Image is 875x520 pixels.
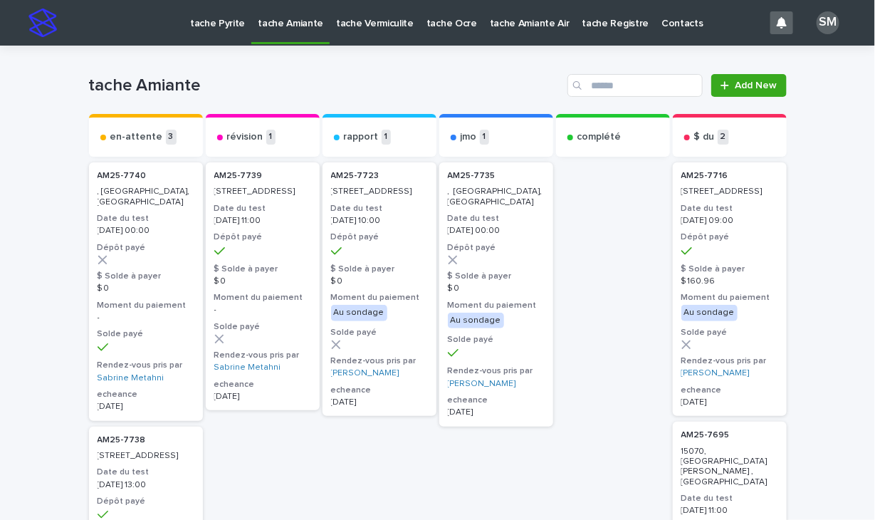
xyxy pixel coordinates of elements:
[681,447,778,488] p: 15070, [GEOGRAPHIC_DATA][PERSON_NAME] , [GEOGRAPHIC_DATA]
[323,162,436,416] a: AM25-7723 [STREET_ADDRESS]Date du test[DATE] 10:00Dépôt payé$ Solde à payer$ 0Moment du paiementA...
[448,187,545,207] p: , [GEOGRAPHIC_DATA], [GEOGRAPHIC_DATA]
[214,379,311,390] h3: echeance
[448,171,545,181] p: AM25-7735
[98,389,194,400] h3: echeance
[681,355,778,367] h3: Rendez-vous pris par
[98,402,194,412] p: [DATE]
[448,395,545,406] h3: echeance
[166,130,177,145] p: 3
[214,264,311,275] h3: $ Solde à payer
[214,232,311,243] h3: Dépôt payé
[98,313,194,323] p: -
[110,131,163,143] p: en-attente
[673,162,787,416] a: AM25-7716 [STREET_ADDRESS]Date du test[DATE] 09:00Dépôt payé$ Solde à payer$ 160.96Moment du paie...
[448,213,545,224] h3: Date du test
[681,171,778,181] p: AM25-7716
[681,397,778,407] p: [DATE]
[214,321,311,333] h3: Solde payé
[331,385,428,396] h3: echeance
[681,305,738,321] div: Au sondage
[577,131,622,143] p: complété
[98,226,194,236] p: [DATE] 00:00
[448,407,545,417] p: [DATE]
[681,187,778,197] p: [STREET_ADDRESS]
[331,327,428,338] h3: Solde payé
[711,74,786,97] a: Add New
[98,373,164,383] a: Sabrine Metahni
[448,284,545,293] p: $ 0
[214,350,311,361] h3: Rendez-vous pris par
[681,264,778,275] h3: $ Solde à payer
[266,130,276,145] p: 1
[89,162,203,421] a: AM25-7740 , [GEOGRAPHIC_DATA], [GEOGRAPHIC_DATA]Date du test[DATE] 00:00Dépôt payé$ Solde à payer...
[681,430,778,440] p: AM25-7695
[567,74,703,97] input: Search
[480,130,489,145] p: 1
[206,162,320,410] a: AM25-7739 [STREET_ADDRESS]Date du test[DATE] 11:00Dépôt payé$ Solde à payer$ 0Moment du paiement-...
[681,276,778,286] p: $ 160.96
[448,226,545,236] p: [DATE] 00:00
[98,480,194,490] p: [DATE] 13:00
[331,355,428,367] h3: Rendez-vous pris par
[98,328,194,340] h3: Solde payé
[98,360,194,371] h3: Rendez-vous pris par
[331,232,428,243] h3: Dépôt payé
[681,327,778,338] h3: Solde payé
[331,292,428,303] h3: Moment du paiement
[331,397,428,407] p: [DATE]
[681,493,778,504] h3: Date du test
[98,187,194,207] p: , [GEOGRAPHIC_DATA], [GEOGRAPHIC_DATA]
[214,305,311,315] p: -
[448,365,545,377] h3: Rendez-vous pris par
[98,435,194,445] p: AM25-7738
[331,203,428,214] h3: Date du test
[98,467,194,478] h3: Date du test
[331,216,428,226] p: [DATE] 10:00
[331,276,428,286] p: $ 0
[214,216,311,226] p: [DATE] 11:00
[718,130,729,145] p: 2
[681,203,778,214] h3: Date du test
[98,171,194,181] p: AM25-7740
[694,131,715,143] p: $ du
[681,216,778,226] p: [DATE] 09:00
[735,80,777,90] span: Add New
[448,242,545,254] h3: Dépôt payé
[461,131,477,143] p: jmo
[382,130,391,145] p: 1
[681,232,778,243] h3: Dépôt payé
[98,242,194,254] h3: Dépôt payé
[214,292,311,303] h3: Moment du paiement
[98,496,194,507] h3: Dépôt payé
[331,368,399,378] a: [PERSON_NAME]
[681,292,778,303] h3: Moment du paiement
[344,131,379,143] p: rapport
[331,171,428,181] p: AM25-7723
[89,76,562,96] h1: tache Amiante
[98,300,194,311] h3: Moment du paiement
[214,392,311,402] p: [DATE]
[331,264,428,275] h3: $ Solde à payer
[214,203,311,214] h3: Date du test
[448,379,516,389] a: [PERSON_NAME]
[439,162,553,427] a: AM25-7735 , [GEOGRAPHIC_DATA], [GEOGRAPHIC_DATA]Date du test[DATE] 00:00Dépôt payé$ Solde à payer...
[448,271,545,282] h3: $ Solde à payer
[681,506,778,516] p: [DATE] 11:00
[331,305,387,321] div: Au sondage
[28,9,57,37] img: stacker-logo-s-only.png
[448,313,504,328] div: Au sondage
[98,284,194,293] p: $ 0
[681,368,750,378] a: [PERSON_NAME]
[227,131,263,143] p: révision
[681,385,778,396] h3: echeance
[331,187,428,197] p: [STREET_ADDRESS]
[214,171,311,181] p: AM25-7739
[448,300,545,311] h3: Moment du paiement
[98,271,194,282] h3: $ Solde à payer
